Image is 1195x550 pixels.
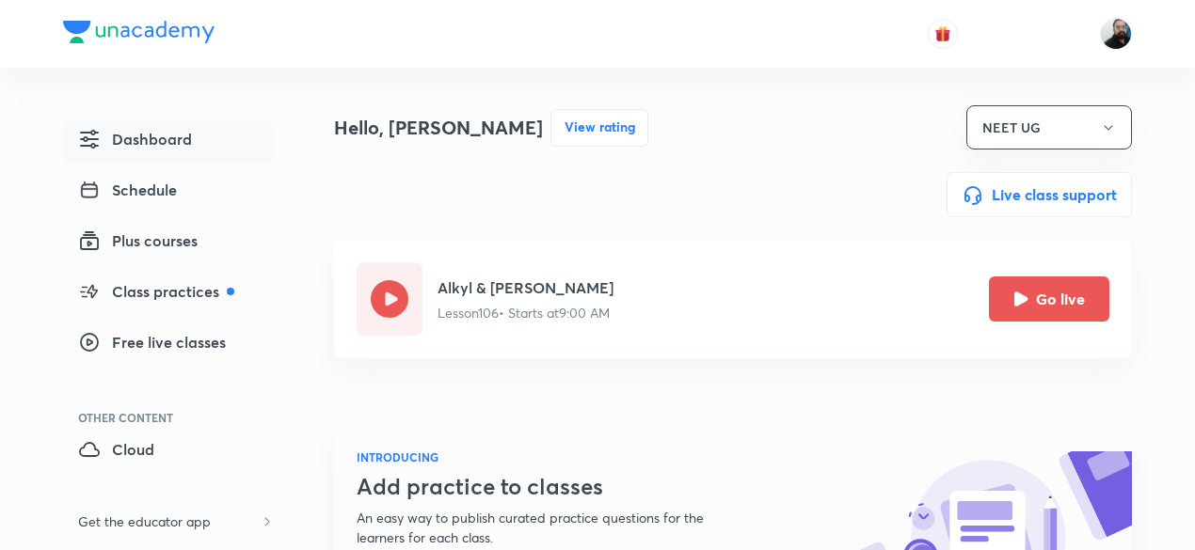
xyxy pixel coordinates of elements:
a: Cloud [63,431,274,474]
span: Plus courses [78,229,198,252]
iframe: Help widget launcher [1028,477,1174,529]
button: avatar [928,19,958,49]
button: Live class support [947,172,1132,217]
span: Dashboard [78,128,192,150]
button: Go live [989,276,1109,322]
div: Other Content [78,412,274,423]
h6: Get the educator app [63,504,226,539]
img: avatar [934,25,951,42]
span: Class practices [78,280,234,303]
h6: INTRODUCING [357,448,750,465]
span: Cloud [78,438,154,461]
p: Lesson 106 • Starts at 9:00 AM [438,303,613,322]
p: An easy way to publish curated practice questions for the learners for each class. [357,508,750,547]
a: Free live classes [63,323,274,367]
a: Schedule [63,171,274,214]
a: Plus courses [63,222,274,265]
h5: Alkyl & [PERSON_NAME] [438,276,613,299]
span: Schedule [78,179,177,201]
a: Company Logo [63,21,215,48]
h3: Add practice to classes [357,473,750,500]
img: Company Logo [63,21,215,43]
a: Class practices [63,273,274,316]
h4: Hello, [PERSON_NAME] [334,114,543,142]
button: View rating [550,109,648,147]
button: NEET UG [966,105,1132,149]
a: Dashboard [63,120,274,164]
span: Free live classes [78,331,226,354]
img: Sumit Kumar Agrawal [1100,18,1132,50]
